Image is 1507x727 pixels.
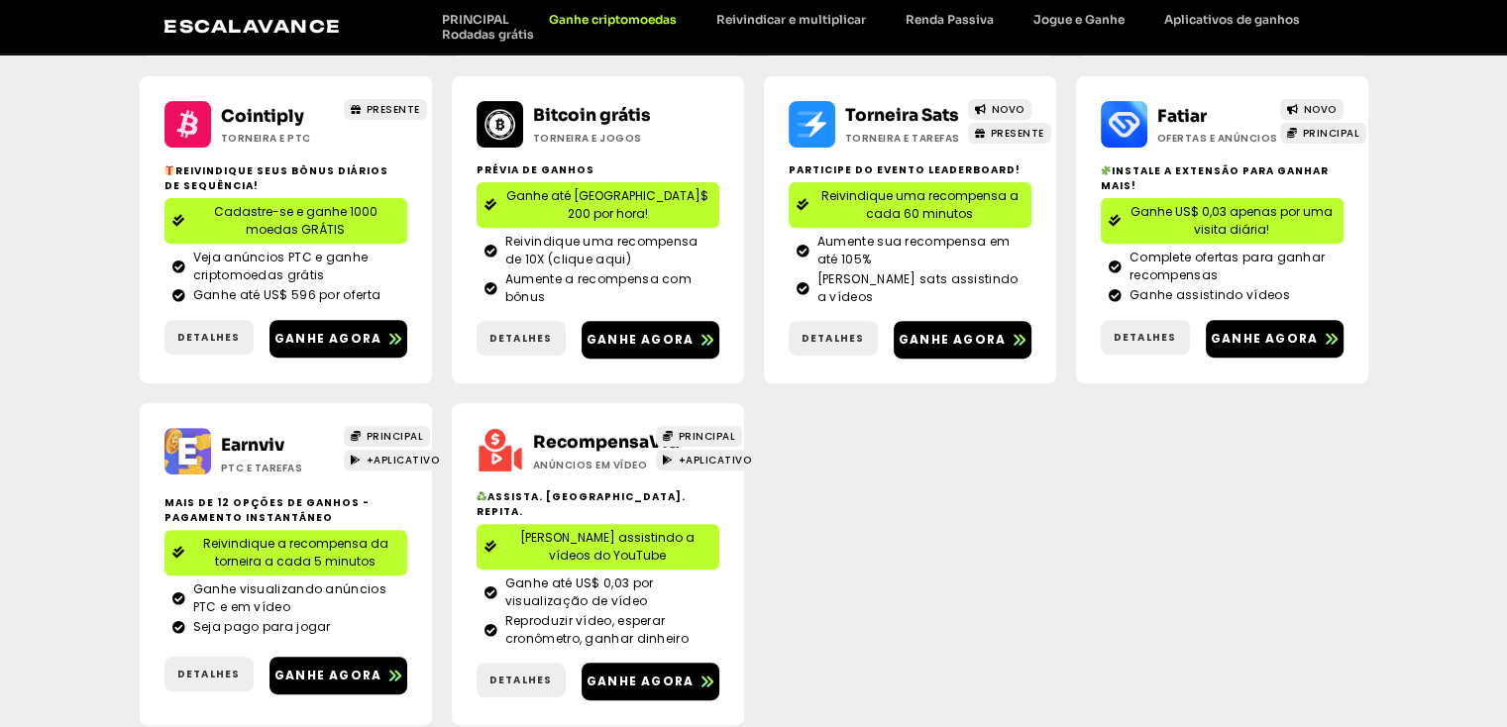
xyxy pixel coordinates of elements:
a: Ganhe US$ 0,03 apenas por uma visita diária! [1101,198,1344,244]
a: RecompensaVid [533,432,680,453]
a: NOVO [968,99,1031,120]
a: Detalhes [164,657,254,691]
font: Detalhes [177,667,241,681]
font: Ganhe agora [274,330,381,347]
font: Instale a extensão para ganhar mais! [1101,163,1329,193]
img: 🧩 [1101,165,1111,175]
a: [PERSON_NAME] assistindo a vídeos do YouTube [477,524,719,570]
font: Mais de 12 opções de ganhos - pagamento instantâneo [164,495,370,525]
font: Ganhe até US$ 0,03 por visualização de vídeo [505,574,654,609]
font: Ganhe até [GEOGRAPHIC_DATA]$ 200 por hora! [506,187,708,222]
font: Torneira e Tarefas [845,131,960,146]
a: Jogue e Ganhe [1014,12,1144,27]
font: Anúncios em vídeo [533,458,648,472]
a: NOVO [1280,99,1344,120]
font: Participe do evento Leaderboard! [789,162,1021,177]
font: PRINCIPAL [367,429,424,444]
font: Veja anúncios PTC e ganhe criptomoedas grátis [193,249,369,283]
a: Torneira Sats [845,105,959,126]
a: Ganhe agora [269,320,407,358]
a: Rodadas grátis [422,27,554,42]
font: Prévia de ganhos [477,162,594,177]
font: Ganhe visualizando anúncios PTC e em vídeo [193,580,386,615]
font: Assista. [GEOGRAPHIC_DATA]. Repita. [477,489,686,519]
a: +APLICATIVO [656,450,758,470]
a: Reivindique uma recompensa de 10X (clique aqui) [484,233,711,268]
font: Jogue e Ganhe [1033,12,1125,27]
img: 🎁 [164,165,174,175]
a: Earnviv [221,435,284,456]
a: Detalhes [477,321,566,356]
font: PRESENTE [991,126,1044,141]
font: NOVO [992,102,1024,117]
font: PTC e Tarefas [221,461,303,475]
a: Reivindique uma recompensa a cada 60 minutos [789,182,1031,228]
nav: Menu [422,12,1343,42]
font: Ganhe agora [899,331,1006,348]
a: PRESENTE [968,123,1051,144]
font: Ganhe agora [587,673,694,689]
a: Cadastre-se e ganhe 1000 moedas GRÁTIS [164,198,407,244]
font: [PERSON_NAME] sats assistindo a vídeos [817,270,1019,305]
font: Reivindicar e multiplicar [716,12,866,27]
a: Escalavance [163,16,342,37]
a: Detalhes [1101,320,1190,355]
font: Detalhes [489,331,553,346]
font: Renda Passiva [906,12,994,27]
a: Fatiar [1157,106,1207,127]
font: PRINCIPAL [442,12,509,27]
a: Ganhe até [GEOGRAPHIC_DATA]$ 200 por hora! [477,182,719,228]
font: Detalhes [802,331,865,346]
font: Aumente a recompensa com bônus [505,270,692,305]
font: +APLICATIVO [679,453,752,467]
a: Aplicativos de ganhos [1144,12,1320,27]
font: Reivindique a recompensa da torneira a cada 5 minutos [203,535,388,570]
font: Detalhes [177,330,241,345]
a: Renda Passiva [886,12,1014,27]
font: Ganhe US$ 0,03 apenas por uma visita diária! [1130,203,1333,238]
font: [PERSON_NAME] assistindo a vídeos do YouTube [520,529,695,564]
a: Ganhe agora [1206,320,1344,358]
font: Cadastre-se e ganhe 1000 moedas GRÁTIS [214,203,377,238]
font: Reivindique uma recompensa a cada 60 minutos [821,187,1019,222]
font: Seja pago para jogar [193,618,331,635]
a: Ganhe agora [582,321,719,359]
font: PRINCIPAL [1303,126,1360,141]
font: Ofertas e Anúncios [1157,131,1278,146]
a: Bitcoin grátis [533,105,651,126]
a: PRESENTE [344,99,427,120]
font: NOVO [1304,102,1337,117]
a: Cointiply [221,106,304,127]
font: Aumente sua recompensa em até 105% [817,233,1011,267]
a: Detalhes [477,663,566,697]
font: Ganhe agora [587,331,694,348]
a: Detalhes [164,320,254,355]
a: Ganhe criptomoedas [529,12,697,27]
font: Reproduzir vídeo, esperar cronômetro, ganhar dinheiro [505,612,689,647]
font: Torneira e PTC [221,131,311,146]
font: Ganhe até US$ 596 por oferta [193,286,380,303]
font: Torneira e Jogos [533,131,642,146]
a: Ganhe agora [269,657,407,694]
font: Reivindique seus bônus diários de sequência! [164,163,388,193]
a: PRINCIPAL [656,426,742,447]
a: Ganhe agora [894,321,1031,359]
font: Ganhe agora [1211,330,1318,347]
a: Ganhe agora [582,663,719,700]
font: Detalhes [1114,330,1177,345]
font: Detalhes [489,673,553,687]
font: Complete ofertas para ganhar recompensas [1130,249,1325,283]
font: Ganhe criptomoedas [549,12,677,27]
font: Reivindique uma recompensa de 10X (clique aqui) [505,233,699,267]
a: PRINCIPAL [1280,123,1366,144]
img: ♻️ [477,491,486,501]
a: Detalhes [789,321,878,356]
font: PRESENTE [367,102,420,117]
a: +APLICATIVO [344,450,446,470]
